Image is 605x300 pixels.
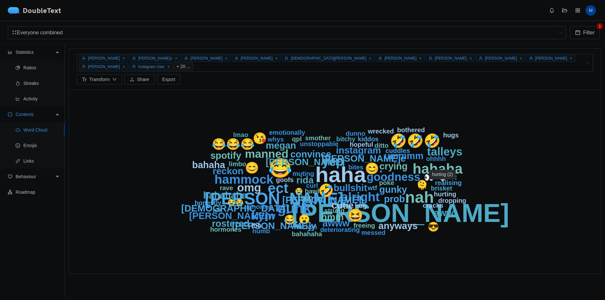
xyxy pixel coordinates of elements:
[426,155,446,162] text: ohhhh
[321,153,405,164] text: [PERSON_NAME]e
[291,56,366,61] span: [DEMOGRAPHIC_DATA][PERSON_NAME]
[8,50,12,54] span: bar-chart
[205,190,344,208] text: [PERSON_NAME]
[301,194,313,201] text: hun
[253,132,267,145] text: 😘
[89,76,110,83] span: Transform
[16,186,60,199] span: Roadmap
[348,164,363,171] text: bites
[246,203,272,210] text: ignoring
[212,137,255,151] text: 😂😂😂
[429,56,432,60] span: user
[292,170,314,177] text: muting
[336,145,381,156] text: instagram
[353,222,375,229] text: freeing
[12,27,562,39] span: Everyone combined
[573,8,583,13] span: appstore
[267,136,284,143] text: whys
[384,194,405,204] text: prob
[284,56,288,60] span: user
[291,199,509,227] text: [PERSON_NAME]
[237,181,261,194] text: omg
[245,147,288,160] text: manned
[519,57,523,60] span: close
[167,65,170,68] span: close
[374,142,388,149] text: ditto
[333,183,367,193] text: bullshit
[443,132,459,139] text: hugs
[8,190,12,194] span: apartment
[16,108,54,121] span: Contents
[138,56,172,61] span: [PERSON_NAME]o
[428,221,440,233] text: 😎
[210,226,241,233] text: hormones
[225,57,228,60] span: close
[570,26,600,39] button: calendarFilter
[292,230,322,237] text: bahahaha
[16,46,54,59] span: Statistics
[77,74,122,85] button: font-sizeTransformdown
[332,200,354,211] text: cutie
[292,135,302,143] text: qpl
[220,184,233,191] text: rave
[189,211,275,221] text: [PERSON_NAME]w
[479,56,483,60] span: user
[88,56,120,61] span: [PERSON_NAME]
[16,159,20,163] span: link
[88,64,120,69] span: [PERSON_NAME]
[305,188,319,195] text: bawl
[469,57,472,60] span: close
[573,5,583,16] button: appstore
[435,179,461,186] text: realising
[112,77,117,82] span: down
[157,74,180,85] button: Export
[12,27,556,39] div: Everyone combined
[232,221,316,231] text: [PERSON_NAME]y
[16,143,20,148] span: smile
[427,145,462,158] text: talleys
[320,226,359,233] text: deteriorating
[23,139,60,152] span: Emojis
[431,185,452,192] text: brisket
[435,174,457,181] text: cannot
[8,112,12,117] span: message
[23,92,60,105] span: Activity
[8,7,23,14] img: logo
[23,61,60,74] span: Ratios
[290,149,331,159] text: convince
[416,179,428,191] text: 🫠
[162,76,175,83] span: Export
[282,195,364,205] text: [PERSON_NAME]i
[295,187,303,195] text: 😭
[296,175,314,185] text: rida
[184,56,188,60] span: user
[379,179,394,186] text: poke
[438,197,466,204] text: dropping
[203,190,247,201] text: hahahaha
[122,65,126,68] span: close
[268,157,292,179] text: 😂
[210,150,241,161] text: spotify
[324,207,344,214] text: strung
[276,176,293,183] text: goofs
[16,128,20,132] span: cloud
[174,63,193,70] span: + 20 ...
[321,212,344,222] text: hmm
[296,223,317,230] text: fucken
[132,64,136,68] span: user
[583,29,595,37] span: Filter
[378,56,382,60] span: user
[8,7,61,14] div: DoubleText
[122,57,126,60] span: close
[266,157,345,167] text: [PERSON_NAME]
[213,206,222,213] text: ick
[599,24,601,29] span: 1
[367,128,393,135] text: wrecked
[412,161,463,177] text: hahaha
[16,170,54,183] span: Behaviour
[435,56,467,61] span: [PERSON_NAME]
[275,57,278,60] span: close
[424,172,434,182] text: 👀
[268,180,288,196] text: ect
[384,151,423,161] text: ummmm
